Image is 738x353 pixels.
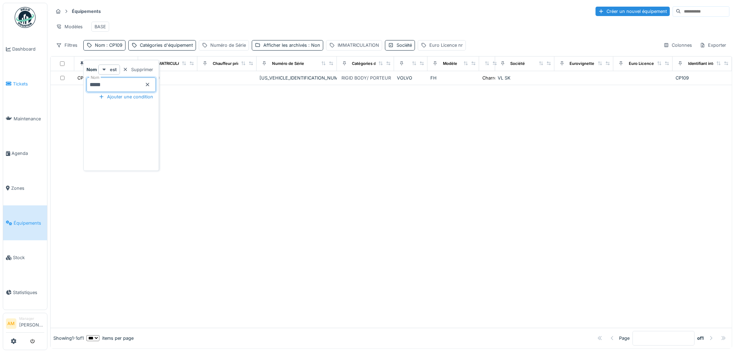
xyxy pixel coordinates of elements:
div: Ajouter une condition [96,92,156,102]
div: Société [397,42,412,48]
span: : CP109 [105,43,122,48]
div: Exporter [697,40,730,50]
div: [US_VEHICLE_IDENTIFICATION_NUMBER] [259,75,334,81]
div: Charroi [482,75,498,81]
div: VOLVO [397,75,425,81]
div: YW6669 [141,75,195,81]
div: Colonnes [661,40,695,50]
img: Badge_color-CXgf-gQk.svg [15,7,36,28]
div: Numéro de Série [272,61,304,67]
span: Dashboard [12,46,44,52]
li: [PERSON_NAME] [19,316,44,331]
span: Agenda [12,150,44,157]
div: Filtres [53,40,81,50]
div: Modèle [443,61,457,67]
div: Eurovignette valide jusque [570,61,621,67]
div: Euro Licence nr [629,61,659,67]
div: CP109 [77,75,91,81]
div: Afficher les archivés [263,42,320,48]
strong: est [110,66,117,73]
span: : Non [307,43,320,48]
strong: Nom [86,66,97,73]
div: IMMATRICULATION [153,61,190,67]
div: Modèles [53,22,86,32]
span: Équipements [14,220,44,226]
li: AM [6,318,16,329]
span: Zones [11,185,44,191]
div: Euro Licence nr [429,42,463,48]
div: Showing 1 - 1 of 1 [53,335,84,341]
div: Numéro de Série [210,42,246,48]
strong: Équipements [69,8,104,15]
div: FH [430,75,476,81]
div: Nom [95,42,122,48]
div: Chauffeur principal [213,61,249,67]
div: Identifiant interne [688,61,722,67]
div: Créer un nouvel équipement [596,7,670,16]
span: Stock [13,254,44,261]
strong: of 1 [698,335,704,341]
div: RIGID BODY/ PORTEUR / CAMION [342,75,414,81]
div: items per page [86,335,134,341]
span: Statistiques [13,289,44,296]
div: VL SK [498,75,552,81]
div: IMMATRICULATION [338,42,379,48]
label: Nom [89,75,101,81]
div: Page [619,335,630,341]
span: Tickets [13,81,44,87]
div: Catégories d'équipement [352,61,401,67]
div: Société [511,61,525,67]
div: CP109 [676,75,729,81]
div: Supprimer [120,65,156,74]
div: Catégories d'équipement [140,42,193,48]
span: Maintenance [14,115,44,122]
div: BASE [95,23,106,30]
div: Manager [19,316,44,321]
